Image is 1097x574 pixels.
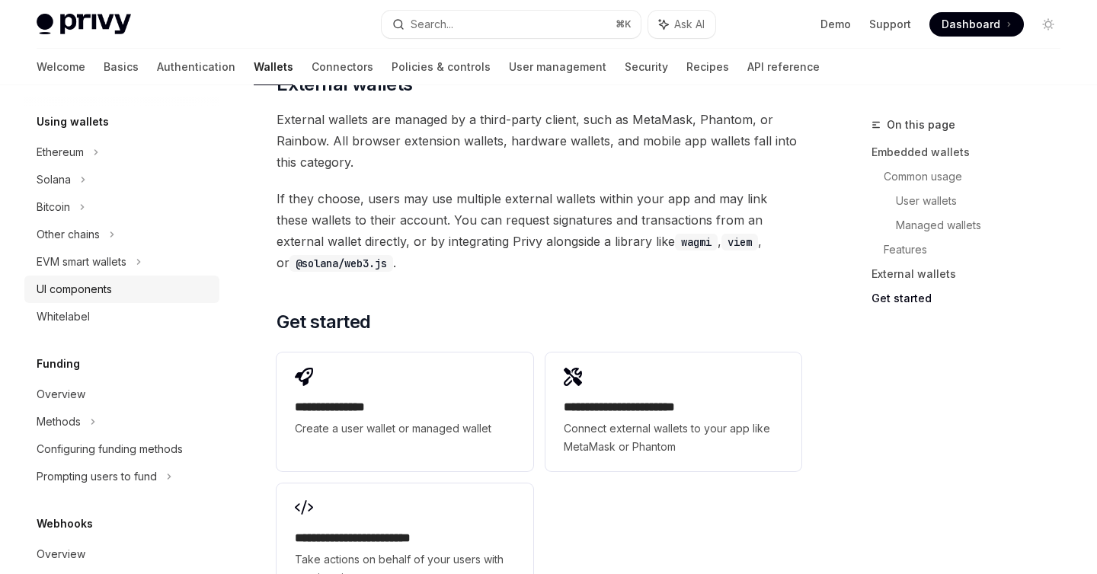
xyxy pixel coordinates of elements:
[872,262,1073,286] a: External wallets
[721,234,758,250] code: viem
[1036,12,1060,37] button: Toggle dark mode
[675,234,718,250] code: wagmi
[648,11,715,38] button: Ask AI
[37,385,85,403] div: Overview
[884,164,1073,189] a: Common usage
[37,545,85,563] div: Overview
[37,515,93,533] h5: Webhooks
[157,49,235,85] a: Authentication
[295,419,514,438] span: Create a user wallet or managed wallet
[37,440,183,458] div: Configuring funding methods
[104,49,139,85] a: Basics
[820,17,851,32] a: Demo
[872,140,1073,164] a: Embedded wallets
[277,310,370,334] span: Get started
[686,49,729,85] a: Recipes
[929,12,1024,37] a: Dashboard
[312,49,373,85] a: Connectors
[37,467,157,486] div: Prompting users to fund
[869,17,911,32] a: Support
[24,303,219,330] a: Whitelabel
[37,143,84,161] div: Ethereum
[24,541,219,568] a: Overview
[616,18,632,30] span: ⌘ K
[24,381,219,408] a: Overview
[674,17,705,32] span: Ask AI
[509,49,606,85] a: User management
[37,113,109,131] h5: Using wallets
[392,49,491,85] a: Policies & controls
[382,11,640,38] button: Search...⌘K
[896,189,1073,213] a: User wallets
[24,276,219,303] a: UI components
[887,116,955,134] span: On this page
[884,238,1073,262] a: Features
[37,413,81,431] div: Methods
[411,15,453,33] div: Search...
[37,198,70,216] div: Bitcoin
[564,419,783,456] span: Connect external wallets to your app like MetaMask or Phantom
[289,255,393,272] code: @solana/web3.js
[37,253,126,271] div: EVM smart wallets
[747,49,820,85] a: API reference
[254,49,293,85] a: Wallets
[37,308,90,326] div: Whitelabel
[24,435,219,463] a: Configuring funding methods
[942,17,1000,32] span: Dashboard
[896,213,1073,238] a: Managed wallets
[37,225,100,244] div: Other chains
[37,171,71,189] div: Solana
[37,14,131,35] img: light logo
[37,355,80,373] h5: Funding
[872,286,1073,311] a: Get started
[37,49,85,85] a: Welcome
[277,109,801,173] span: External wallets are managed by a third-party client, such as MetaMask, Phantom, or Rainbow. All ...
[277,188,801,273] span: If they choose, users may use multiple external wallets within your app and may link these wallet...
[37,280,112,298] div: UI components
[625,49,668,85] a: Security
